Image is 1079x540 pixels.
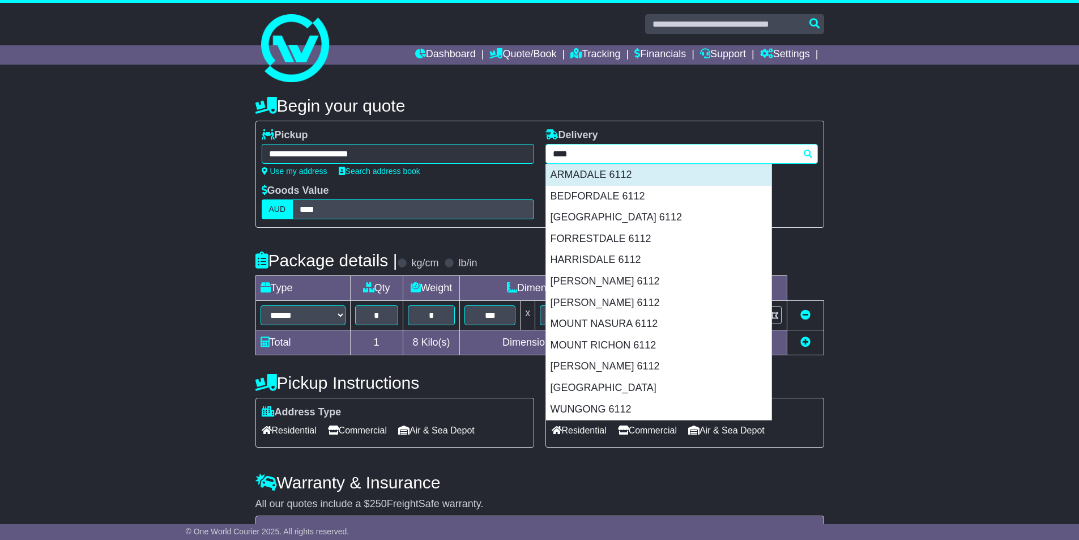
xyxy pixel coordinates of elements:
[262,422,317,439] span: Residential
[262,129,308,142] label: Pickup
[546,399,771,420] div: WUNGONG 6112
[546,271,771,292] div: [PERSON_NAME] 6112
[255,373,534,392] h4: Pickup Instructions
[403,330,460,355] td: Kilo(s)
[489,45,556,65] a: Quote/Book
[415,45,476,65] a: Dashboard
[546,207,771,228] div: [GEOGRAPHIC_DATA] 6112
[618,422,677,439] span: Commercial
[546,249,771,271] div: HARRISDALE 6112
[262,406,342,419] label: Address Type
[800,309,811,321] a: Remove this item
[350,276,403,301] td: Qty
[688,422,765,439] span: Air & Sea Depot
[255,251,398,270] h4: Package details |
[412,337,418,348] span: 8
[700,45,746,65] a: Support
[403,276,460,301] td: Weight
[186,527,349,536] span: © One World Courier 2025. All rights reserved.
[546,335,771,356] div: MOUNT RICHON 6112
[458,257,477,270] label: lb/in
[546,313,771,335] div: MOUNT NASURA 6112
[552,422,607,439] span: Residential
[546,186,771,207] div: BEDFORDALE 6112
[262,167,327,176] a: Use my address
[570,45,620,65] a: Tracking
[255,330,350,355] td: Total
[328,422,387,439] span: Commercial
[370,498,387,509] span: 250
[460,330,671,355] td: Dimensions in Centimetre(s)
[800,337,811,348] a: Add new item
[460,276,671,301] td: Dimensions (L x W x H)
[350,330,403,355] td: 1
[546,228,771,250] div: FORRESTDALE 6112
[255,276,350,301] td: Type
[634,45,686,65] a: Financials
[262,199,293,219] label: AUD
[521,301,535,330] td: x
[255,473,824,492] h4: Warranty & Insurance
[546,292,771,314] div: [PERSON_NAME] 6112
[411,257,438,270] label: kg/cm
[398,422,475,439] span: Air & Sea Depot
[760,45,810,65] a: Settings
[262,185,329,197] label: Goods Value
[546,377,771,399] div: [GEOGRAPHIC_DATA]
[545,129,598,142] label: Delivery
[255,498,824,511] div: All our quotes include a $ FreightSafe warranty.
[339,167,420,176] a: Search address book
[546,164,771,186] div: ARMADALE 6112
[255,96,824,115] h4: Begin your quote
[546,356,771,377] div: [PERSON_NAME] 6112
